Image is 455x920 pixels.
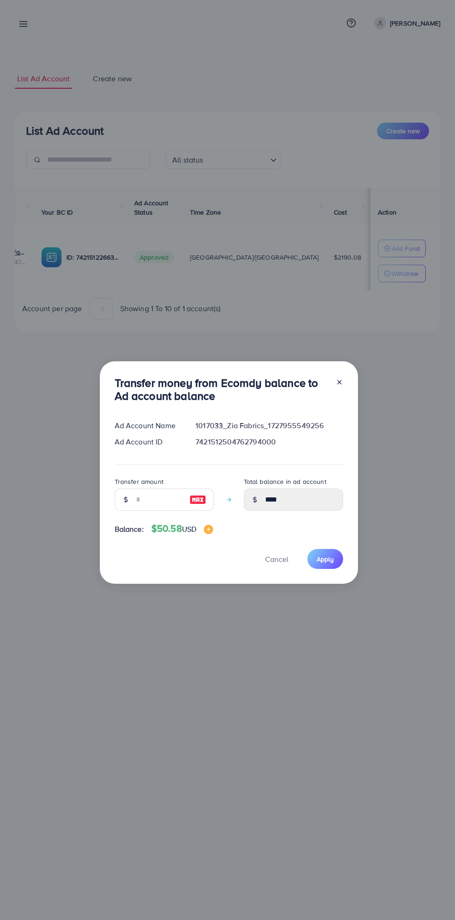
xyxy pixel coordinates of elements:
button: Cancel [253,549,300,569]
img: image [189,494,206,505]
span: Balance: [115,524,144,535]
iframe: Chat [416,878,448,913]
h3: Transfer money from Ecomdy balance to Ad account balance [115,376,328,403]
div: 7421512504762794000 [188,437,350,447]
h4: $50.58 [151,523,213,535]
label: Transfer amount [115,477,163,486]
label: Total balance in ad account [244,477,326,486]
span: Cancel [265,554,288,564]
div: Ad Account Name [107,420,188,431]
span: USD [182,524,196,534]
div: Ad Account ID [107,437,188,447]
button: Apply [307,549,343,569]
div: 1017033_Zia Fabrics_1727955549256 [188,420,350,431]
span: Apply [317,555,334,564]
img: image [204,525,213,534]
